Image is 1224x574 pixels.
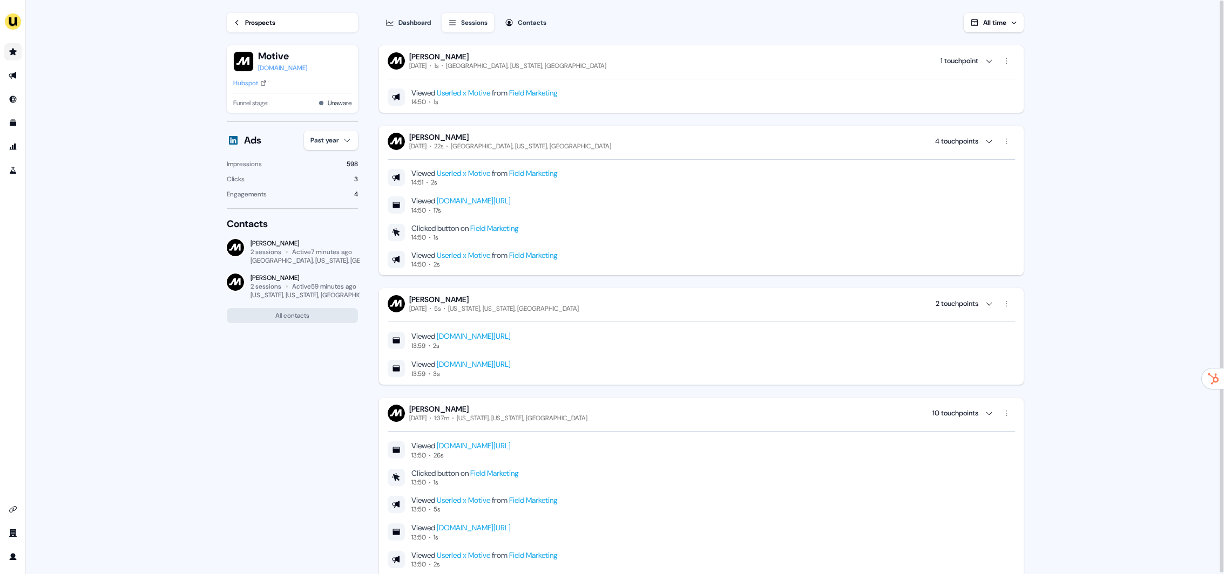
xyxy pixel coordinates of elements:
div: 1s [434,533,438,542]
div: 10 touchpoints [932,408,978,419]
div: 4 touchpoints [935,136,978,147]
a: Field Marketing [509,495,558,505]
div: Viewed from [411,88,558,98]
div: Contacts [518,17,546,28]
a: Field Marketing [509,168,558,178]
div: [PERSON_NAME] [409,404,587,414]
a: Go to prospects [4,43,22,60]
a: Go to outbound experience [4,67,22,84]
div: [DATE] [409,61,427,70]
div: [GEOGRAPHIC_DATA], [US_STATE], [GEOGRAPHIC_DATA] [446,61,606,70]
div: [PERSON_NAME] [409,295,579,304]
div: Viewed [411,440,511,451]
div: Viewed [411,331,511,341]
a: [DOMAIN_NAME][URL] [437,441,511,450]
div: Viewed [411,195,511,206]
div: [PERSON_NAME] [409,132,611,142]
a: Go to team [4,524,22,542]
a: [DOMAIN_NAME] [258,63,307,73]
div: 13:50 [411,451,426,460]
div: 2 touchpoints [936,298,978,309]
button: Sessions [442,13,494,32]
div: 2 sessions [251,248,281,256]
a: Go to profile [4,548,22,565]
button: [PERSON_NAME][DATE]1s[GEOGRAPHIC_DATA], [US_STATE], [GEOGRAPHIC_DATA] 1 touchpoint [388,52,1015,70]
div: 14:50 [411,260,426,269]
button: [PERSON_NAME][DATE]1:37m[US_STATE], [US_STATE], [GEOGRAPHIC_DATA] 10 touchpoints [388,404,1015,422]
button: Contacts [498,13,553,32]
button: Dashboard [379,13,437,32]
div: 3s [433,370,439,378]
a: Hubspot [233,78,267,88]
div: [PERSON_NAME] [251,274,358,282]
div: Clicked button on [411,468,519,478]
div: 1s [434,233,438,242]
a: Field Marketing [470,468,519,478]
div: [PERSON_NAME][DATE]5s[US_STATE], [US_STATE], [GEOGRAPHIC_DATA] 2 touchpoints [388,313,1015,378]
div: Viewed from [411,168,558,178]
div: Clicked button on [411,223,519,233]
button: [PERSON_NAME][DATE]22s[GEOGRAPHIC_DATA], [US_STATE], [GEOGRAPHIC_DATA] 4 touchpoints [388,132,1015,151]
a: Field Marketing [509,250,558,260]
a: Userled x Motive [437,88,490,98]
div: Ads [244,134,261,147]
a: Go to integrations [4,501,22,518]
a: [DOMAIN_NAME][URL] [437,359,511,369]
a: Userled x Motive [437,250,490,260]
div: 14:50 [411,233,426,242]
div: 13:59 [411,370,425,378]
div: 13:50 [411,505,426,514]
div: 2 sessions [251,282,281,291]
div: [US_STATE], [US_STATE], [GEOGRAPHIC_DATA] [251,291,383,299]
div: [GEOGRAPHIC_DATA], [US_STATE], [GEOGRAPHIC_DATA] [451,142,611,151]
div: [GEOGRAPHIC_DATA], [US_STATE], [GEOGRAPHIC_DATA] [251,256,412,265]
a: Go to templates [4,114,22,132]
div: Viewed [411,522,511,533]
a: Userled x Motive [437,495,490,505]
div: Viewed from [411,495,558,505]
div: Active 7 minutes ago [292,248,352,256]
div: 13:50 [411,478,426,487]
div: 5s [434,304,441,313]
div: Viewed from [411,550,558,560]
div: Impressions [227,159,262,169]
div: 13:50 [411,560,426,569]
div: 1:37m [434,414,449,422]
div: [PERSON_NAME] [409,52,606,61]
a: Go to attribution [4,138,22,155]
a: Field Marketing [509,88,558,98]
div: 1s [434,98,438,106]
div: 26s [434,451,443,460]
div: 598 [347,159,358,169]
div: 1s [434,478,438,487]
a: [DOMAIN_NAME][URL] [437,523,511,532]
span: All time [983,18,1006,27]
div: 3 [354,174,358,184]
div: [PERSON_NAME] [251,239,358,248]
button: All contacts [227,308,358,323]
div: Viewed [411,359,511,370]
a: Field Marketing [470,223,519,233]
div: [DATE] [409,142,427,151]
div: 1 touchpoint [941,56,978,66]
div: Contacts [227,217,358,230]
button: Past year [304,131,358,150]
button: [PERSON_NAME][DATE]5s[US_STATE], [US_STATE], [GEOGRAPHIC_DATA] 2 touchpoints [388,295,1015,313]
button: All time [964,13,1024,32]
div: [PERSON_NAME][DATE]1s[GEOGRAPHIC_DATA], [US_STATE], [GEOGRAPHIC_DATA] 1 touchpoint [388,70,1015,106]
span: Funnel stage: [233,98,268,108]
div: 2s [434,260,439,269]
div: [US_STATE], [US_STATE], [GEOGRAPHIC_DATA] [457,414,587,422]
div: 1s [434,61,438,70]
div: [US_STATE], [US_STATE], [GEOGRAPHIC_DATA] [448,304,579,313]
div: [DATE] [409,414,427,422]
div: Hubspot [233,78,258,88]
div: 5s [434,505,440,514]
div: 13:59 [411,341,425,350]
div: 4 [354,189,358,200]
div: 17s [434,206,441,215]
a: [DOMAIN_NAME][URL] [437,331,511,341]
a: [DOMAIN_NAME][URL] [437,196,511,206]
a: Userled x Motive [437,550,490,560]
